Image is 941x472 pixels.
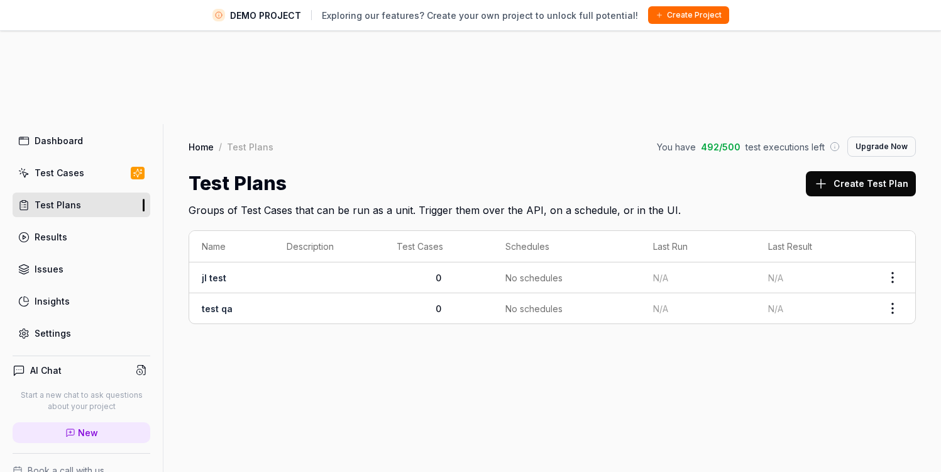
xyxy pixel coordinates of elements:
[13,128,150,153] a: Dashboard
[35,134,83,147] div: Dashboard
[13,225,150,249] a: Results
[436,273,441,283] span: 0
[35,166,84,179] div: Test Cases
[322,9,638,22] span: Exploring our features? Create your own project to unlock full potential!
[505,302,563,315] span: No schedules
[202,273,226,283] a: jl test
[274,231,384,262] th: Description
[35,262,63,276] div: Issues
[78,426,98,439] span: New
[657,140,696,154] span: You have
[189,140,214,153] a: Home
[505,271,563,284] span: No schedules
[189,231,274,262] th: Name
[35,230,67,244] div: Results
[230,9,301,22] span: DEMO PROJECT
[35,198,81,211] div: Test Plans
[219,140,222,153] div: /
[436,303,441,314] span: 0
[384,231,493,262] th: Test Cases
[13,160,150,185] a: Test Cases
[35,327,71,340] div: Settings
[30,364,62,377] h4: AI Chat
[768,273,783,283] span: N/A
[13,321,150,346] a: Settings
[13,422,150,443] a: New
[806,171,916,196] button: Create Test Plan
[13,390,150,412] p: Start a new chat to ask questions about your project
[227,140,273,153] div: Test Plans
[189,198,916,218] h2: Groups of Test Cases that can be run as a unit. Trigger them over the API, on a schedule, or in t...
[189,169,287,198] h1: Test Plans
[13,257,150,281] a: Issues
[641,231,755,262] th: Last Run
[653,303,668,314] span: N/A
[746,140,825,154] span: test executions left
[13,289,150,313] a: Insights
[756,231,870,262] th: Last Result
[35,295,70,308] div: Insights
[653,273,668,283] span: N/A
[648,6,729,24] button: Create Project
[768,303,783,314] span: N/A
[493,231,641,262] th: Schedules
[202,303,233,314] a: test qa
[701,140,740,154] span: 492 / 500
[847,137,916,157] button: Upgrade Now
[13,193,150,217] a: Test Plans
